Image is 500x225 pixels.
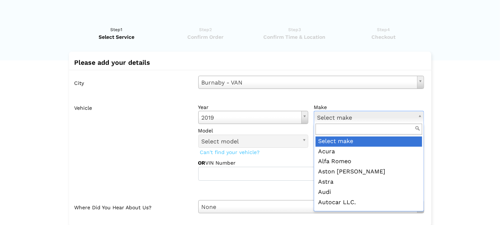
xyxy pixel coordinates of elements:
[316,177,422,187] div: Astra
[316,207,422,218] div: BAIC
[316,187,422,198] div: Audi
[316,167,422,177] div: Aston [PERSON_NAME]
[316,198,422,208] div: Autocar LLC.
[316,157,422,167] div: Alfa Romeo
[316,147,422,157] div: Acura
[316,136,422,147] div: Select make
